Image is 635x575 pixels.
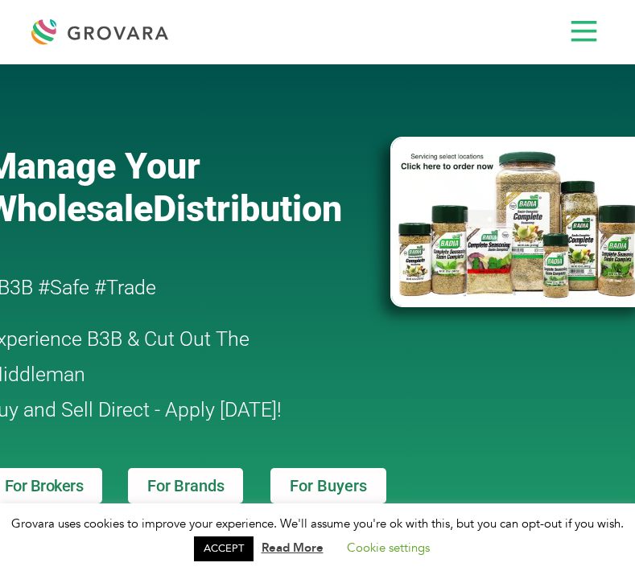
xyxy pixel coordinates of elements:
[11,515,624,557] span: Grovara uses cookies to improve your experience. We'll assume you're ok with this, but you can op...
[262,540,324,556] a: Read More
[347,540,430,556] a: Cookie settings
[128,468,243,503] a: For Brands
[270,468,386,503] a: For Buyers
[290,478,367,494] span: For Buyers
[194,536,254,561] a: ACCEPT
[147,478,224,494] span: For Brands
[153,187,342,230] span: Distribution
[5,478,84,494] span: For Brokers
